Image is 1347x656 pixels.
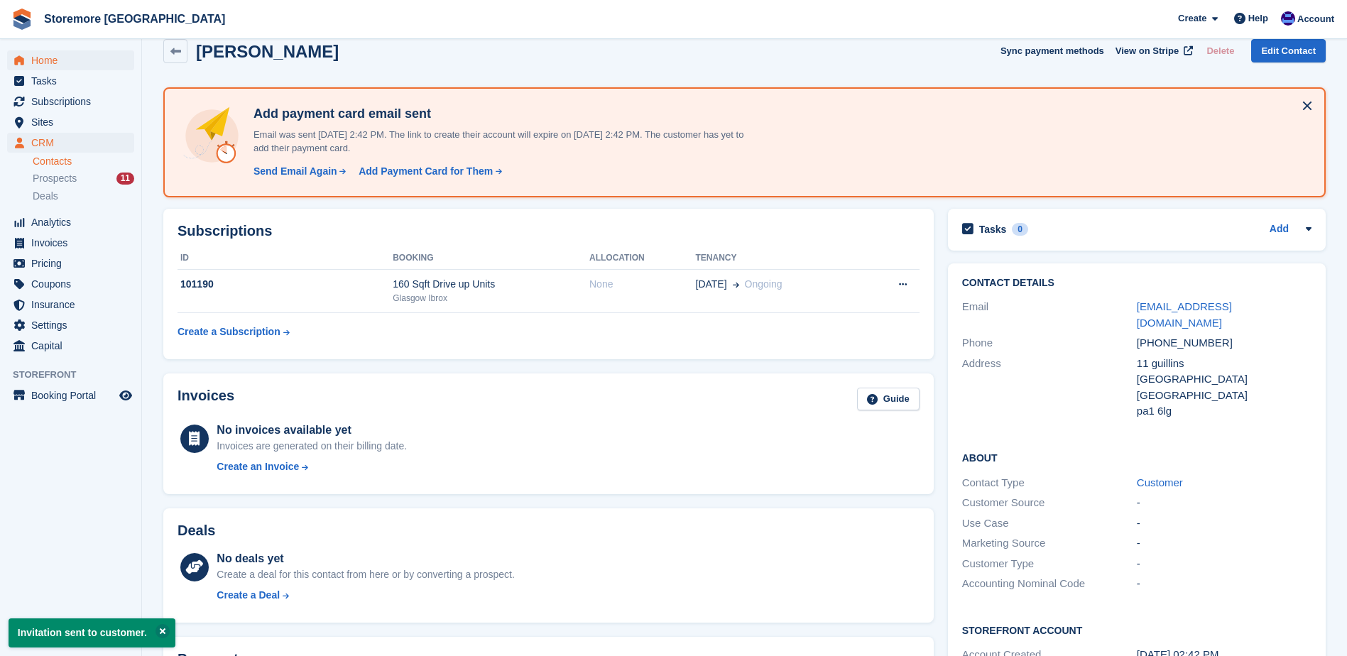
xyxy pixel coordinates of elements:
[353,164,503,179] a: Add Payment Card for Them
[1201,39,1240,62] button: Delete
[253,164,337,179] div: Send Email Again
[1110,39,1196,62] a: View on Stripe
[1137,371,1311,388] div: [GEOGRAPHIC_DATA]
[696,277,727,292] span: [DATE]
[393,292,589,305] div: Glasgow Ibrox
[33,155,134,168] a: Contacts
[178,247,393,270] th: ID
[7,92,134,111] a: menu
[7,295,134,315] a: menu
[7,212,134,232] a: menu
[31,112,116,132] span: Sites
[1137,403,1311,420] div: pa1 6lg
[31,253,116,273] span: Pricing
[7,50,134,70] a: menu
[1281,11,1295,26] img: Angela
[1137,576,1311,592] div: -
[1137,515,1311,532] div: -
[117,387,134,404] a: Preview store
[31,133,116,153] span: CRM
[217,459,407,474] a: Create an Invoice
[1137,300,1232,329] a: [EMAIL_ADDRESS][DOMAIN_NAME]
[7,233,134,253] a: menu
[589,277,696,292] div: None
[217,422,407,439] div: No invoices available yet
[178,277,393,292] div: 101190
[1137,476,1183,488] a: Customer
[1251,39,1326,62] a: Edit Contact
[7,386,134,405] a: menu
[217,588,280,603] div: Create a Deal
[393,247,589,270] th: Booking
[7,112,134,132] a: menu
[13,368,141,382] span: Storefront
[1137,495,1311,511] div: -
[182,106,242,166] img: add-payment-card-4dbda4983b697a7845d177d07a5d71e8a16f1ec00487972de202a45f1e8132f5.svg
[589,247,696,270] th: Allocation
[1137,556,1311,572] div: -
[178,523,215,539] h2: Deals
[745,278,782,290] span: Ongoing
[962,515,1137,532] div: Use Case
[31,212,116,232] span: Analytics
[178,319,290,345] a: Create a Subscription
[1270,222,1289,238] a: Add
[217,567,514,582] div: Create a deal for this contact from here or by converting a prospect.
[31,274,116,294] span: Coupons
[31,71,116,91] span: Tasks
[962,450,1311,464] h2: About
[33,172,77,185] span: Prospects
[1012,223,1028,236] div: 0
[7,133,134,153] a: menu
[1137,388,1311,404] div: [GEOGRAPHIC_DATA]
[696,247,863,270] th: Tenancy
[1297,12,1334,26] span: Account
[962,576,1137,592] div: Accounting Nominal Code
[962,623,1311,637] h2: Storefront Account
[38,7,231,31] a: Storemore [GEOGRAPHIC_DATA]
[962,335,1137,351] div: Phone
[1116,44,1179,58] span: View on Stripe
[33,171,134,186] a: Prospects 11
[7,336,134,356] a: menu
[962,278,1311,289] h2: Contact Details
[9,618,175,647] p: Invitation sent to customer.
[857,388,920,411] a: Guide
[962,495,1137,511] div: Customer Source
[31,336,116,356] span: Capital
[1000,39,1104,62] button: Sync payment methods
[31,50,116,70] span: Home
[196,42,339,61] h2: [PERSON_NAME]
[962,535,1137,552] div: Marketing Source
[359,164,493,179] div: Add Payment Card for Them
[31,386,116,405] span: Booking Portal
[178,388,234,411] h2: Invoices
[1178,11,1206,26] span: Create
[7,274,134,294] a: menu
[1137,356,1311,372] div: 11 guillins
[178,223,920,239] h2: Subscriptions
[7,253,134,273] a: menu
[31,233,116,253] span: Invoices
[31,295,116,315] span: Insurance
[31,315,116,335] span: Settings
[217,550,514,567] div: No deals yet
[33,189,134,204] a: Deals
[217,588,514,603] a: Create a Deal
[217,459,299,474] div: Create an Invoice
[31,92,116,111] span: Subscriptions
[1137,335,1311,351] div: [PHONE_NUMBER]
[178,324,280,339] div: Create a Subscription
[33,190,58,203] span: Deals
[7,71,134,91] a: menu
[217,439,407,454] div: Invoices are generated on their billing date.
[962,356,1137,420] div: Address
[248,106,745,122] h4: Add payment card email sent
[962,299,1137,331] div: Email
[7,315,134,335] a: menu
[1248,11,1268,26] span: Help
[116,173,134,185] div: 11
[962,556,1137,572] div: Customer Type
[979,223,1007,236] h2: Tasks
[962,475,1137,491] div: Contact Type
